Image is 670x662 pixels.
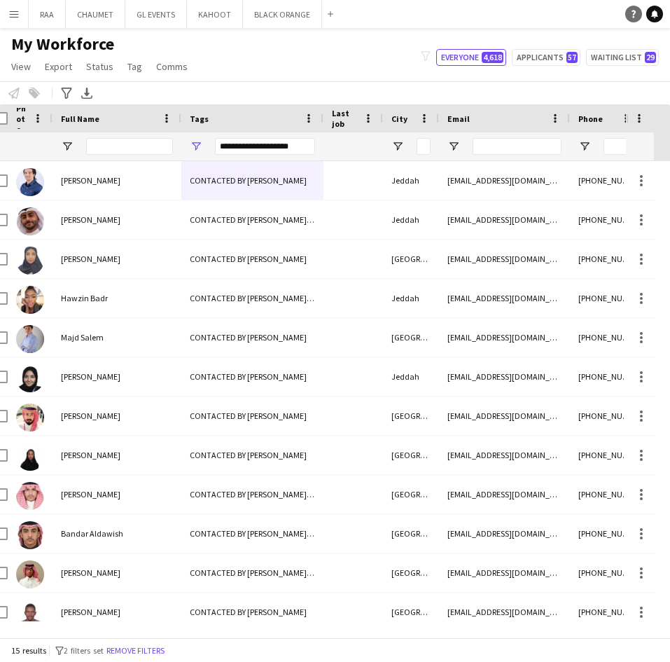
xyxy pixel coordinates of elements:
a: Export [39,57,78,76]
div: [PHONE_NUMBER] [570,514,641,553]
a: Tag [122,57,148,76]
span: City [391,113,407,124]
button: Remove filters [104,643,167,658]
button: CHAUMET [66,1,125,28]
div: CONTACTED BY [PERSON_NAME] [181,318,323,357]
button: BLACK ORANGE [243,1,322,28]
span: View [11,60,31,73]
span: 57 [566,52,578,63]
span: Phone [578,113,603,124]
button: KAHOOT [187,1,243,28]
span: [PERSON_NAME] [61,450,120,460]
img: Noaman Abdul waheed [16,404,44,432]
div: CONTACTED BY [PERSON_NAME] [181,357,323,396]
span: 29 [645,52,656,63]
span: Hawzin Badr [61,293,108,303]
div: Jeddah [383,279,439,317]
div: CONTACTED BY [PERSON_NAME] [181,396,323,435]
div: [PHONE_NUMBER] [570,200,641,239]
img: Abdalla abdlhalem [16,168,44,196]
div: CONTACTED BY [PERSON_NAME] PROFILE, [DEMOGRAPHIC_DATA] NATIONAL [181,553,323,592]
img: Hawzin Badr [16,286,44,314]
div: [GEOGRAPHIC_DATA] / [GEOGRAPHIC_DATA] [383,240,439,278]
img: Bandar Aldawish [16,521,44,549]
div: [GEOGRAPHIC_DATA] [383,514,439,553]
div: [GEOGRAPHIC_DATA] [383,318,439,357]
div: [PHONE_NUMBER] [570,240,641,278]
span: 4,618 [482,52,503,63]
div: CONTACTED BY [PERSON_NAME] PROFILE, [DEMOGRAPHIC_DATA] NATIONAL [181,200,323,239]
div: [GEOGRAPHIC_DATA] [383,553,439,592]
div: CONTACTED BY [PERSON_NAME] PROFILE, Potential Supervisor Training, [DEMOGRAPHIC_DATA][GEOGRAPHIC_... [181,475,323,513]
button: Applicants57 [512,49,580,66]
span: My Workforce [11,34,114,55]
div: [PHONE_NUMBER] [570,475,641,513]
span: Last job [332,108,358,129]
div: Jeddah [383,200,439,239]
app-action-btn: Export XLSX [78,85,95,102]
span: Bandar Aldawish [61,528,123,539]
span: Export [45,60,72,73]
img: Areej Sulaiman [16,247,44,275]
input: City Filter Input [417,138,431,155]
a: Comms [151,57,193,76]
button: Waiting list29 [586,49,659,66]
div: CONTACTED BY [PERSON_NAME] PROFILE, [DEMOGRAPHIC_DATA] NATIONAL [181,279,323,317]
button: Open Filter Menu [190,140,202,153]
div: [EMAIL_ADDRESS][DOMAIN_NAME] [439,161,570,200]
div: [EMAIL_ADDRESS][DOMAIN_NAME] [439,475,570,513]
button: Open Filter Menu [578,140,591,153]
div: [PHONE_NUMBER] [570,553,641,592]
img: May Redwan [16,364,44,392]
div: [EMAIL_ADDRESS][DOMAIN_NAME] [439,318,570,357]
div: [EMAIL_ADDRESS][DOMAIN_NAME] [439,357,570,396]
div: CONTACTED BY [PERSON_NAME] [181,436,323,474]
span: Full Name [61,113,99,124]
span: 2 filters set [64,645,104,656]
div: [GEOGRAPHIC_DATA] [383,396,439,435]
span: Email [447,113,470,124]
div: [PHONE_NUMBER] [570,436,641,474]
div: Jeddah [383,357,439,396]
div: [EMAIL_ADDRESS][DOMAIN_NAME] [439,200,570,239]
input: Full Name Filter Input [86,138,173,155]
img: Mustafa Yousif [16,600,44,628]
span: [PERSON_NAME] [61,175,120,186]
img: Saadia Saadia [16,443,44,471]
div: [EMAIL_ADDRESS][DOMAIN_NAME] [439,436,570,474]
input: Email Filter Input [473,138,561,155]
div: CONTACTED BY [PERSON_NAME] [181,593,323,631]
div: [EMAIL_ADDRESS][DOMAIN_NAME] [439,240,570,278]
div: CONTACTED BY [PERSON_NAME] [181,161,323,200]
span: Tags [190,113,209,124]
div: [EMAIL_ADDRESS][DOMAIN_NAME] [439,514,570,553]
span: [PERSON_NAME] [61,214,120,225]
span: Photo [16,103,27,135]
button: Open Filter Menu [447,140,460,153]
span: Tag [127,60,142,73]
span: [PERSON_NAME] [61,489,120,499]
a: Status [81,57,119,76]
div: [PHONE_NUMBER] [570,593,641,631]
div: [EMAIL_ADDRESS][DOMAIN_NAME] [439,593,570,631]
span: Comms [156,60,188,73]
span: [PERSON_NAME] [61,411,120,421]
div: [EMAIL_ADDRESS][DOMAIN_NAME] [439,553,570,592]
div: [EMAIL_ADDRESS][DOMAIN_NAME] [439,396,570,435]
div: [PHONE_NUMBER] [570,318,641,357]
div: [PHONE_NUMBER] [570,396,641,435]
img: Majd Salem [16,325,44,353]
div: CONTACTED BY [PERSON_NAME] PROFILE, [DEMOGRAPHIC_DATA] NATIONAL [181,514,323,553]
a: View [6,57,36,76]
div: Jeddah [383,161,439,200]
div: [EMAIL_ADDRESS][DOMAIN_NAME] [439,279,570,317]
img: Ahmed Aboud [16,207,44,235]
input: Phone Filter Input [603,138,632,155]
button: Everyone4,618 [436,49,506,66]
button: RAA [29,1,66,28]
div: [PHONE_NUMBER] [570,357,641,396]
div: [GEOGRAPHIC_DATA] [383,475,439,513]
span: [PERSON_NAME] [61,567,120,578]
button: GL EVENTS [125,1,187,28]
div: [PHONE_NUMBER] [570,161,641,200]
